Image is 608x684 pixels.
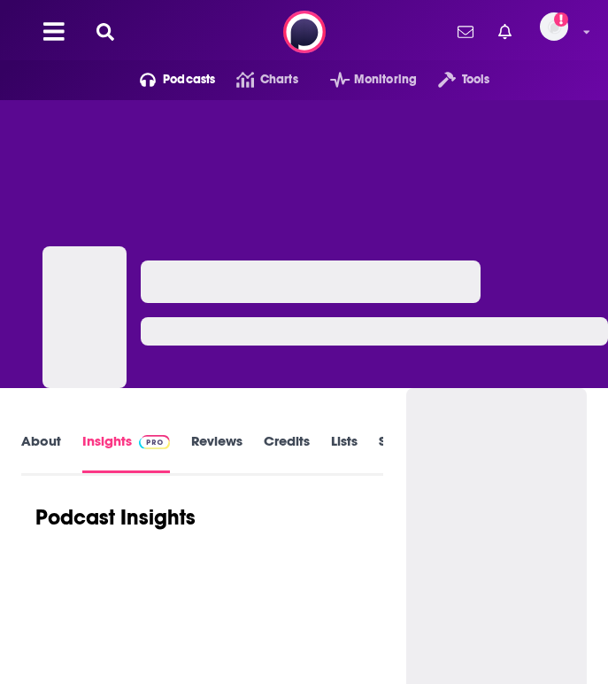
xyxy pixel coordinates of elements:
span: Podcasts [163,67,215,92]
a: Charts [215,66,297,94]
img: Podchaser - Follow, Share and Rate Podcasts [283,11,326,53]
button: open menu [417,66,489,94]
a: InsightsPodchaser Pro [82,433,170,473]
svg: Add a profile image [554,12,568,27]
a: Reviews [191,433,242,473]
span: Logged in as jillgoldstein [540,12,568,41]
button: open menu [309,66,417,94]
a: Show notifications dropdown [450,17,481,47]
span: Monitoring [354,67,417,92]
a: Credits [264,433,310,473]
a: Logged in as jillgoldstein [540,12,579,51]
a: Show notifications dropdown [491,17,519,47]
span: Tools [462,67,490,92]
span: Charts [260,67,298,92]
h1: Podcast Insights [35,504,196,531]
img: Podchaser Pro [139,435,170,449]
img: User Profile [540,12,568,41]
a: About [21,433,61,473]
a: Similar [379,433,422,473]
a: Lists [331,433,358,473]
button: open menu [119,66,216,94]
